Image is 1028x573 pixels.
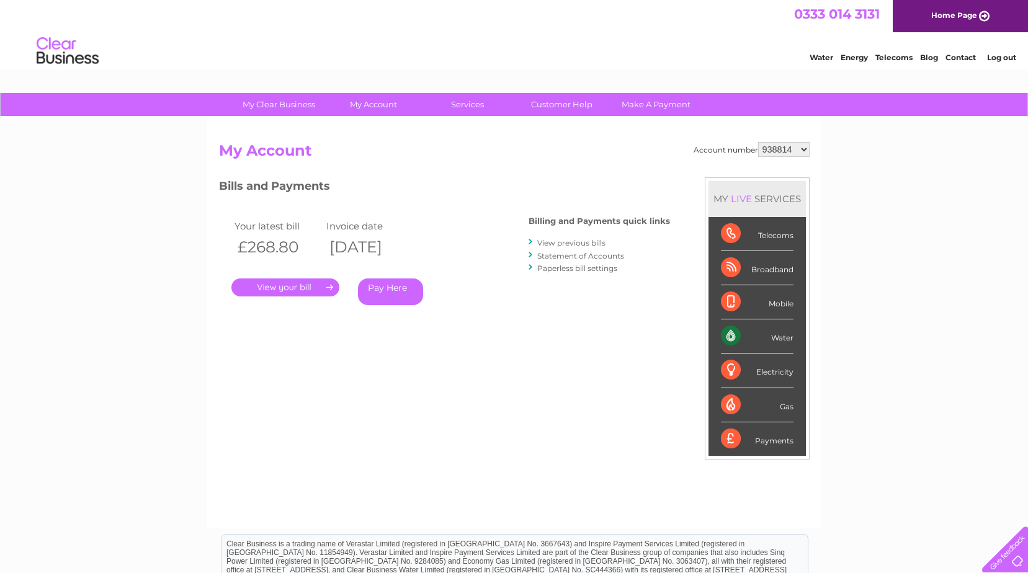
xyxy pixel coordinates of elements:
a: Services [416,93,519,116]
div: Payments [721,422,793,456]
div: Account number [694,142,810,157]
a: My Account [322,93,424,116]
div: Gas [721,388,793,422]
a: Telecoms [875,53,913,62]
a: 0333 014 3131 [794,6,880,22]
a: Pay Here [358,278,423,305]
a: Paperless bill settings [537,264,617,273]
th: [DATE] [323,234,416,260]
a: Statement of Accounts [537,251,624,260]
a: Energy [841,53,868,62]
th: £268.80 [231,234,324,260]
div: MY SERVICES [708,181,806,216]
h4: Billing and Payments quick links [529,216,670,226]
a: View previous bills [537,238,606,247]
div: Telecoms [721,217,793,251]
a: Log out [987,53,1016,62]
a: Water [810,53,833,62]
td: Your latest bill [231,218,324,234]
div: Water [721,319,793,353]
div: Clear Business is a trading name of Verastar Limited (registered in [GEOGRAPHIC_DATA] No. 3667643... [221,7,808,60]
a: Make A Payment [605,93,707,116]
td: Invoice date [323,218,416,234]
a: Blog [920,53,938,62]
img: logo.png [36,32,99,70]
div: LIVE [728,193,754,205]
div: Broadband [721,251,793,285]
h2: My Account [219,142,810,166]
a: Contact [945,53,976,62]
div: Mobile [721,285,793,319]
div: Electricity [721,353,793,388]
a: My Clear Business [228,93,330,116]
h3: Bills and Payments [219,177,670,199]
a: . [231,278,339,296]
a: Customer Help [511,93,613,116]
